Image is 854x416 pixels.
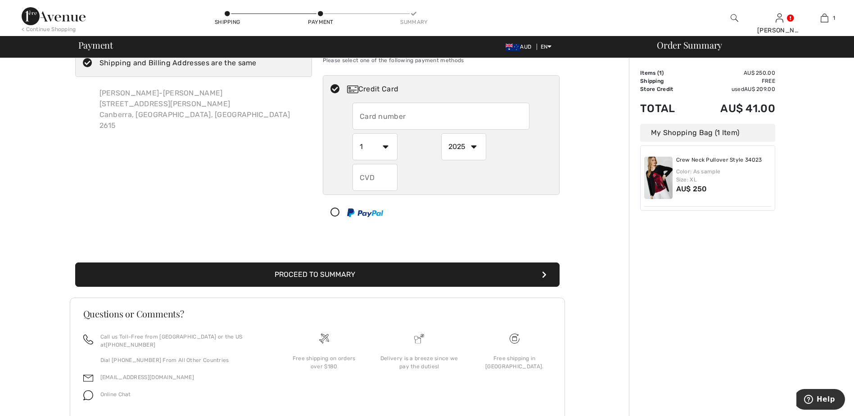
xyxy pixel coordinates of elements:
span: Online Chat [100,391,131,398]
img: Crew Neck Pullover Style 34023 [644,157,673,199]
iframe: Opens a widget where you can find more information [796,389,845,411]
div: Free shipping on orders over $180 [284,354,365,371]
span: EN [541,44,552,50]
td: AU$ 250.00 [693,69,775,77]
img: call [83,335,93,344]
p: Dial [PHONE_NUMBER] From All Other Countries [100,356,266,364]
a: [PHONE_NUMBER] [106,342,155,348]
td: used [693,85,775,93]
div: Color: As sample Size: XL [676,167,772,184]
span: AUD [506,44,535,50]
span: Payment [78,41,113,50]
input: Card number [352,103,529,130]
img: Free shipping on orders over $180 [510,334,520,344]
td: Store Credit [640,85,693,93]
div: My Shopping Bag (1 Item) [640,124,775,142]
span: AU$ 250 [676,185,707,193]
div: [PERSON_NAME] [757,26,801,35]
p: Call us Toll-Free from [GEOGRAPHIC_DATA] or the US at [100,333,266,349]
div: Please select one of the following payment methods [323,49,560,72]
div: Order Summary [646,41,849,50]
td: Free [693,77,775,85]
span: AU$ 209.00 [744,86,775,92]
div: Shipping [214,18,241,26]
div: Summary [400,18,427,26]
div: Delivery is a breeze since we pay the duties! [379,354,460,371]
div: < Continue Shopping [22,25,76,33]
a: 1 [802,13,846,23]
td: Shipping [640,77,693,85]
a: [EMAIL_ADDRESS][DOMAIN_NAME] [100,374,194,380]
td: Items ( ) [640,69,693,77]
div: [PERSON_NAME]-[PERSON_NAME] [STREET_ADDRESS][PERSON_NAME] Canberra, [GEOGRAPHIC_DATA], [GEOGRAPHI... [92,81,298,138]
td: Total [640,93,693,124]
img: chat [83,390,93,400]
h3: Questions or Comments? [83,309,551,318]
a: Crew Neck Pullover Style 34023 [676,157,762,164]
div: Shipping and Billing Addresses are the same [99,58,257,68]
div: Payment [307,18,334,26]
div: Free shipping in [GEOGRAPHIC_DATA]. [474,354,555,371]
td: AU$ 41.00 [693,93,775,124]
img: 1ère Avenue [22,7,86,25]
img: Free shipping on orders over $180 [319,334,329,344]
img: PayPal [347,208,383,217]
img: Australian Dollar [506,44,520,51]
input: CVD [352,164,398,191]
button: Proceed to Summary [75,262,560,287]
span: 1 [833,14,835,22]
img: My Bag [821,13,828,23]
img: My Info [776,13,783,23]
img: Delivery is a breeze since we pay the duties! [414,334,424,344]
span: 1 [659,70,662,76]
img: Credit Card [347,86,358,93]
div: Credit Card [347,84,553,95]
img: search the website [731,13,738,23]
img: email [83,373,93,383]
a: Sign In [776,14,783,22]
